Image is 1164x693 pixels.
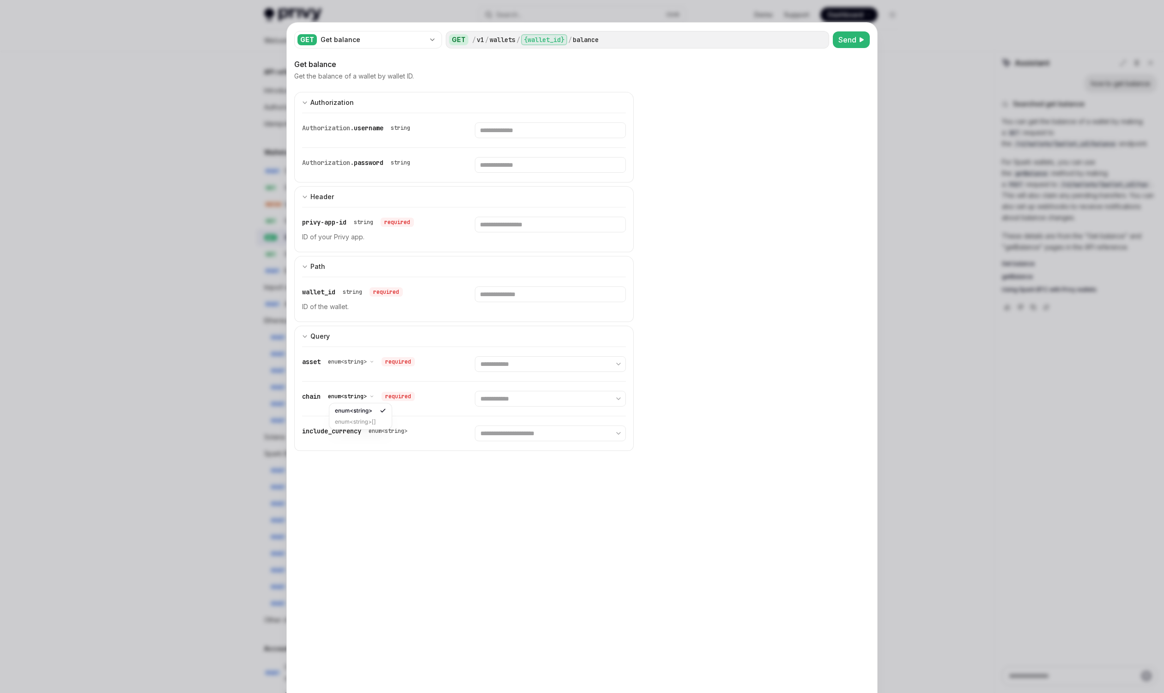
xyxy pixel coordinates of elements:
[381,218,414,227] div: required
[475,391,625,407] select: Select chain
[521,34,567,45] div: {wallet_id}
[475,286,625,302] input: Enter wallet_id
[294,30,442,49] button: GETGet balance
[302,358,321,366] span: asset
[302,356,415,367] div: asset
[477,35,484,44] div: v1
[838,34,856,45] span: Send
[302,391,415,402] div: chain
[310,331,330,342] div: Query
[329,403,392,430] div: enum<string>
[297,34,317,45] div: GET
[472,35,476,44] div: /
[302,157,414,168] div: Authorization.password
[294,59,634,70] div: Get balance
[302,122,414,134] div: Authorization.username
[294,186,634,207] button: Expand input section
[328,392,374,401] button: enum<string>
[310,97,354,108] div: Authorization
[833,31,870,48] button: Send
[490,35,515,44] div: wallets
[485,35,489,44] div: /
[302,286,403,298] div: wallet_id
[328,357,374,366] button: enum<string>
[331,405,390,416] div: enum<string>
[302,124,354,132] span: Authorization.
[328,358,367,365] span: enum<string>
[302,426,411,437] div: include_currency
[382,357,415,366] div: required
[516,35,520,44] div: /
[302,217,414,228] div: privy-app-id
[568,35,572,44] div: /
[573,35,599,44] div: balance
[382,392,415,401] div: required
[302,158,354,167] span: Authorization.
[354,158,383,167] span: password
[475,157,625,173] input: Enter password
[354,124,383,132] span: username
[328,393,367,400] span: enum<string>
[321,35,425,44] div: Get balance
[302,218,346,226] span: privy-app-id
[294,72,414,81] p: Get the balance of a wallet by wallet ID.
[302,427,361,435] span: include_currency
[449,34,468,45] div: GET
[370,287,403,297] div: required
[310,191,334,202] div: Header
[475,356,625,372] select: Select asset
[294,256,634,277] button: Expand input section
[310,261,325,272] div: Path
[331,416,390,427] div: enum<string>[]
[294,326,634,346] button: Expand input section
[475,426,625,441] select: Select include_currency
[302,301,453,312] p: ID of the wallet.
[294,92,634,113] button: Expand input section
[302,392,321,401] span: chain
[302,288,335,296] span: wallet_id
[302,231,453,243] p: ID of your Privy app.
[475,122,625,138] input: Enter username
[475,217,625,232] input: Enter privy-app-id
